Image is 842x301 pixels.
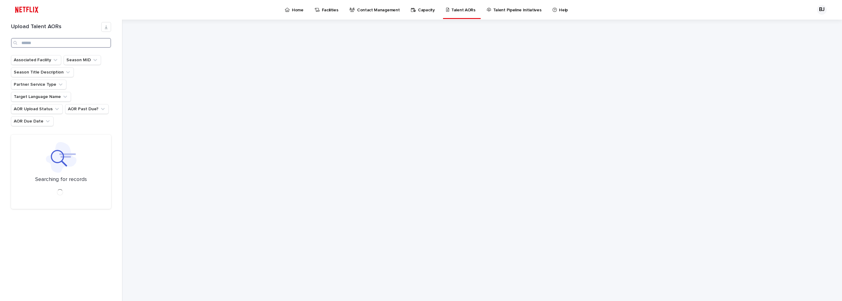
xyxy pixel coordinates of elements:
div: BJ [817,5,827,15]
input: Search [11,38,111,48]
img: ifQbXi3ZQGMSEF7WDB7W [12,4,41,16]
button: Season Title Description [11,67,74,77]
button: AOR Upload Status [11,104,63,114]
p: Searching for records [35,176,87,183]
button: AOR Past Due? [65,104,109,114]
button: Season MID [64,55,101,65]
button: Target Language Name [11,92,71,102]
button: Associated Facility [11,55,61,65]
button: AOR Due Date [11,116,54,126]
h1: Upload Talent AORs [11,24,101,30]
button: Partner Service Type [11,80,66,89]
